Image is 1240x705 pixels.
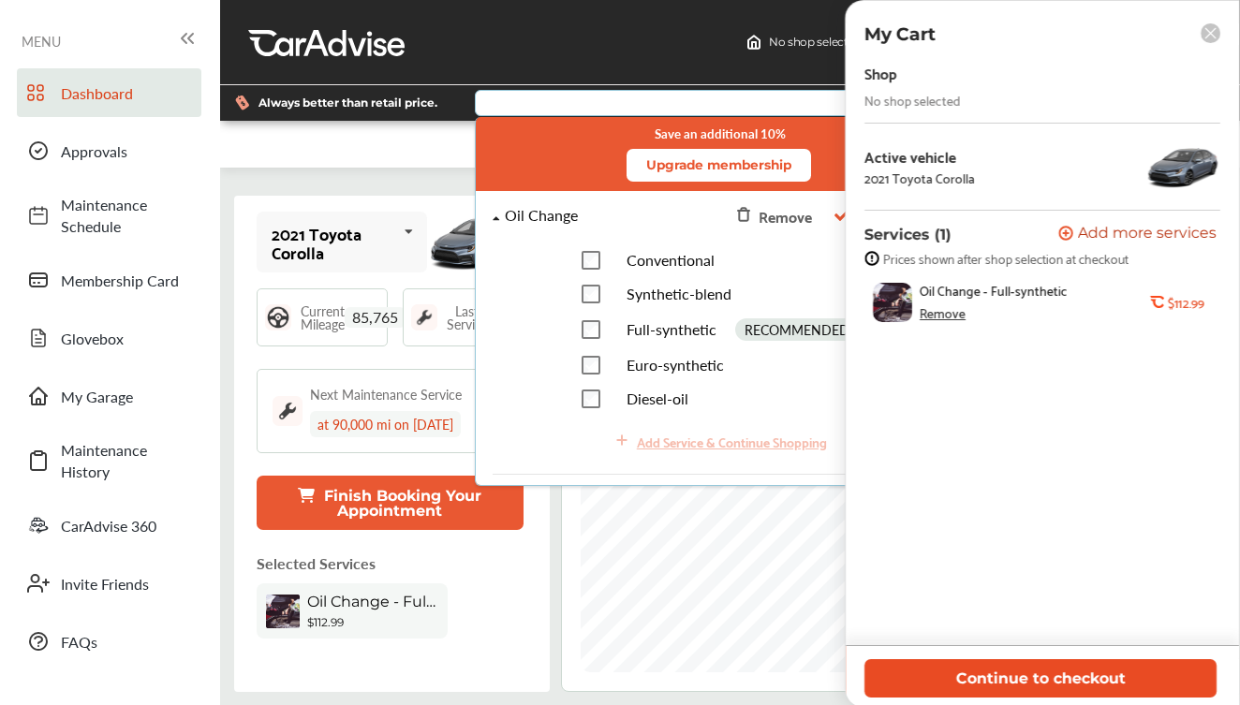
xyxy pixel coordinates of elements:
[22,34,61,49] span: MENU
[627,149,811,182] button: Upgrade membership
[61,515,192,536] span: CarAdvise 360
[17,501,201,550] a: CarAdvise 360
[920,283,1068,298] span: Oil Change - Full-synthetic
[258,97,437,109] span: Always better than retail price.
[307,615,344,629] b: $112.99
[272,224,396,261] div: 2021 Toyota Corolla
[265,304,291,330] img: steering_logo
[61,328,192,349] span: Glovebox
[17,68,201,117] a: Dashboard
[1058,226,1220,243] a: Add more services
[447,304,488,330] span: Last Service
[61,194,192,237] span: Maintenance Schedule
[17,184,201,246] a: Maintenance Schedule
[17,256,201,304] a: Membership Card
[864,148,975,165] div: Active vehicle
[61,631,192,653] span: FAQs
[864,226,952,243] p: Services (1)
[864,170,975,185] div: 2021 Toyota Corolla
[1078,226,1217,243] span: Add more services
[301,304,345,330] span: Current Mileage
[61,270,192,291] span: Membership Card
[61,140,192,162] span: Approvals
[310,411,461,437] div: at 90,000 mi on [DATE]
[736,318,860,341] div: RECOMMENDED
[656,126,787,141] small: Save an additional 10%
[235,95,249,110] img: dollor_label_vector.a70140d1.svg
[864,659,1217,698] button: Continue to checkout
[627,318,717,340] span: Full-synthetic
[61,82,192,104] span: Dashboard
[864,93,961,108] div: No shop selected
[1168,295,1204,310] b: $112.99
[61,386,192,407] span: My Garage
[920,305,966,320] div: Remove
[1058,226,1217,243] button: Add more services
[883,251,1129,266] span: Prices shown after shop selection at checkout
[1145,139,1220,195] img: 13625_st0640_046.jpg
[411,304,437,330] img: maintenance_logo
[627,388,689,409] span: Diesel-oil
[759,203,812,228] div: Remove
[17,430,201,492] a: Maintenance History
[266,595,300,628] img: oil-change-thumb.jpg
[627,283,732,304] span: Synthetic-blend
[273,396,303,426] img: maintenance_logo
[61,573,192,595] span: Invite Friends
[17,617,201,666] a: FAQs
[769,35,862,50] span: No shop selected
[627,249,716,271] span: Conventional
[310,385,462,404] div: Next Maintenance Service
[746,35,761,50] img: header-home-logo.8d720a4f.svg
[506,208,579,224] div: Oil Change
[307,593,438,610] span: Oil Change - Full-synthetic
[864,23,936,45] p: My Cart
[427,205,527,280] img: mobile_13625_st0640_046.jpg
[61,439,192,482] span: Maintenance History
[864,60,897,85] div: Shop
[257,476,524,530] button: Finish Booking Your Appointment
[17,559,201,608] a: Invite Friends
[345,307,406,328] span: 85,765
[17,314,201,362] a: Glovebox
[864,251,879,266] img: info-strock.ef5ea3fe.svg
[17,126,201,175] a: Approvals
[873,283,912,322] img: oil-change-thumb.jpg
[627,354,725,375] span: Euro-synthetic
[257,552,376,574] p: Selected Services
[17,372,201,420] a: My Garage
